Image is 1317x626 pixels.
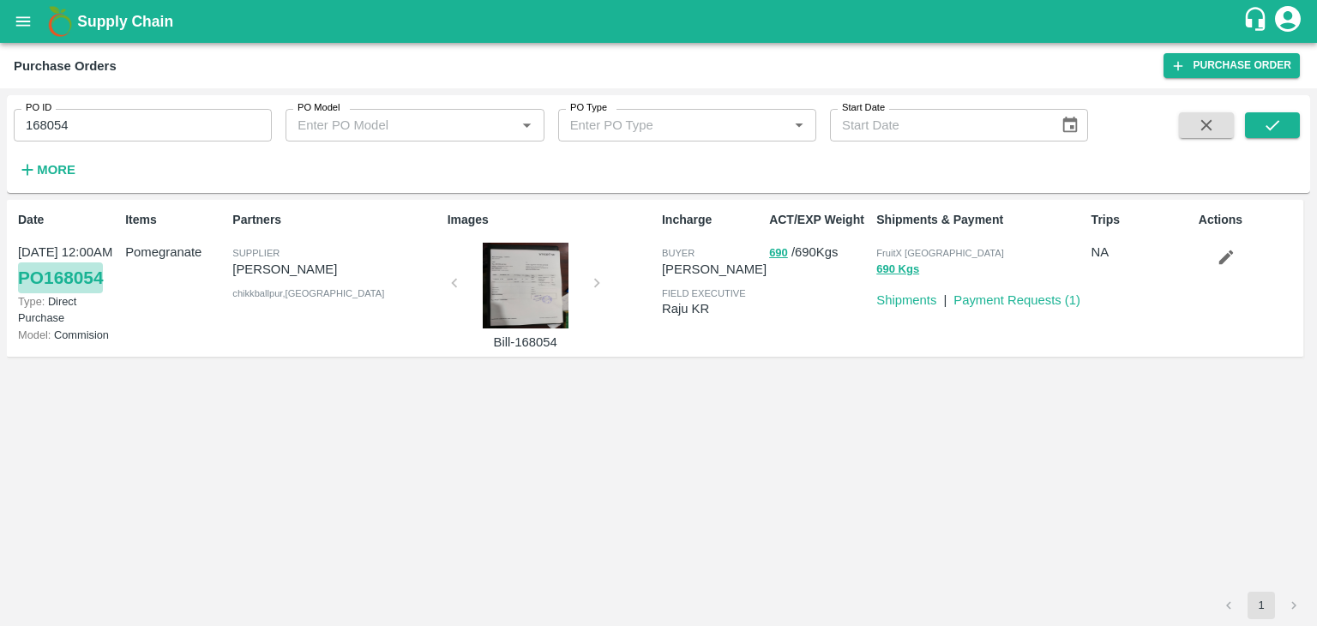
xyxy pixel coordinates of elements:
[769,244,788,263] button: 690
[18,327,118,343] p: Commision
[876,293,936,307] a: Shipments
[1242,6,1272,37] div: customer-support
[769,243,869,262] p: / 690 Kgs
[788,114,810,136] button: Open
[43,4,77,39] img: logo
[3,2,43,41] button: open drawer
[662,299,762,318] p: Raju KR
[18,293,118,326] p: Direct Purchase
[77,9,1242,33] a: Supply Chain
[18,328,51,341] span: Model:
[662,260,767,279] p: [PERSON_NAME]
[14,55,117,77] div: Purchase Orders
[662,248,695,258] span: buyer
[842,101,885,115] label: Start Date
[769,211,869,229] p: ACT/EXP Weight
[662,211,762,229] p: Incharge
[18,243,118,262] p: [DATE] 12:00AM
[936,284,947,310] div: |
[18,262,103,293] a: PO168054
[830,109,1047,141] input: Start Date
[448,211,655,229] p: Images
[876,211,1084,229] p: Shipments & Payment
[1248,592,1275,619] button: page 1
[1199,211,1299,229] p: Actions
[77,13,173,30] b: Supply Chain
[1272,3,1303,39] div: account of current user
[1091,211,1192,229] p: Trips
[37,163,75,177] strong: More
[232,248,280,258] span: Supplier
[18,295,45,308] span: Type:
[876,260,919,280] button: 690 Kgs
[26,101,51,115] label: PO ID
[232,288,384,298] span: chikkballpur , [GEOGRAPHIC_DATA]
[125,243,226,262] p: Pomegranate
[563,114,761,136] input: Enter PO Type
[14,109,272,141] input: Enter PO ID
[298,101,340,115] label: PO Model
[18,211,118,229] p: Date
[570,101,607,115] label: PO Type
[291,114,488,136] input: Enter PO Model
[232,260,440,279] p: [PERSON_NAME]
[876,248,1004,258] span: FruitX [GEOGRAPHIC_DATA]
[1212,592,1310,619] nav: pagination navigation
[1164,53,1300,78] a: Purchase Order
[14,155,80,184] button: More
[662,288,746,298] span: field executive
[461,333,590,352] p: Bill-168054
[953,293,1080,307] a: Payment Requests (1)
[125,211,226,229] p: Items
[232,211,440,229] p: Partners
[1091,243,1192,262] p: NA
[515,114,538,136] button: Open
[1054,109,1086,141] button: Choose date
